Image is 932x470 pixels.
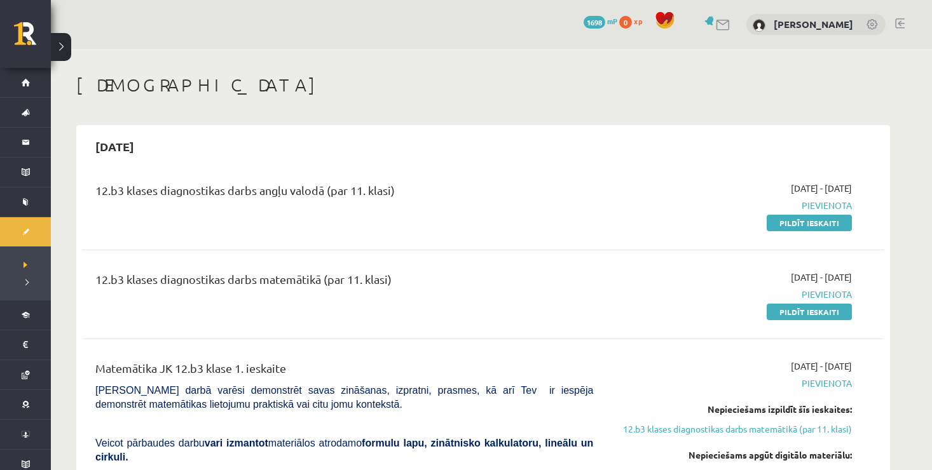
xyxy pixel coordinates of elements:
b: vari izmantot [205,438,268,448]
span: [DATE] - [DATE] [791,359,852,373]
span: 0 [619,16,632,29]
span: Pievienota [612,199,852,212]
a: [PERSON_NAME] [774,18,853,30]
div: Matemātika JK 12.b3 klase 1. ieskaite [95,359,593,383]
span: mP [607,16,617,26]
div: Nepieciešams izpildīt šīs ieskaites: [612,403,852,416]
span: Pievienota [612,377,852,390]
a: Rīgas 1. Tālmācības vidusskola [14,22,51,54]
span: [PERSON_NAME] darbā varēsi demonstrēt savas zināšanas, izpratni, prasmes, kā arī Tev ir iespēja d... [95,385,593,410]
img: Amanda Strupiša [753,19,765,32]
div: 12.b3 klases diagnostikas darbs angļu valodā (par 11. klasi) [95,182,593,205]
div: 12.b3 klases diagnostikas darbs matemātikā (par 11. klasi) [95,271,593,294]
span: Veicot pārbaudes darbu materiālos atrodamo [95,438,593,462]
a: 0 xp [619,16,648,26]
span: xp [634,16,642,26]
span: Pievienota [612,288,852,301]
a: Pildīt ieskaiti [767,215,852,231]
span: [DATE] - [DATE] [791,182,852,195]
h1: [DEMOGRAPHIC_DATA] [76,74,890,96]
a: 1698 mP [584,16,617,26]
a: Pildīt ieskaiti [767,304,852,320]
div: Nepieciešams apgūt digitālo materiālu: [612,448,852,462]
span: [DATE] - [DATE] [791,271,852,284]
span: 1698 [584,16,605,29]
h2: [DATE] [83,131,147,161]
b: formulu lapu, zinātnisko kalkulatoru, lineālu un cirkuli. [95,438,593,462]
a: 12.b3 klases diagnostikas darbs matemātikā (par 11. klasi) [612,422,852,436]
